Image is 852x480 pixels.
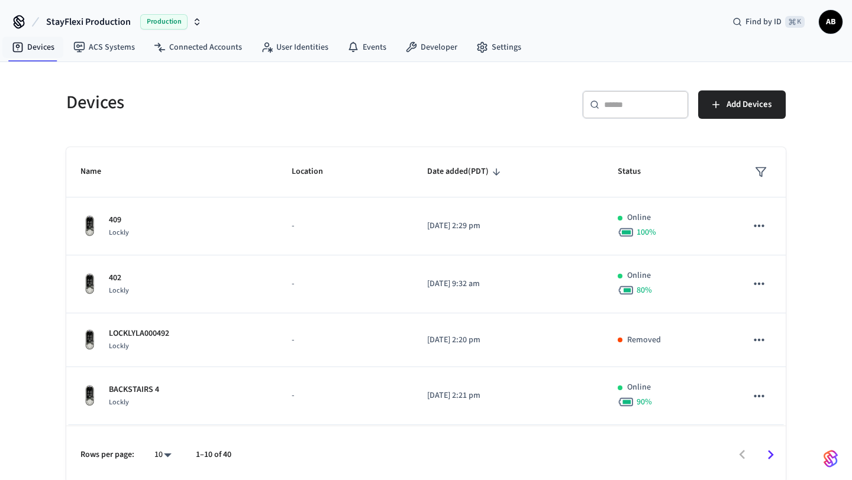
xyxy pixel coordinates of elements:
[46,15,131,29] span: StayFlexi Production
[785,16,805,28] span: ⌘ K
[109,228,129,238] span: Lockly
[80,215,99,237] img: Lockly Vision Lock, Front
[251,37,338,58] a: User Identities
[109,327,169,340] p: LOCKLYLA000492
[80,273,99,295] img: Lockly Vision Lock, Front
[820,11,841,33] span: AB
[627,334,661,346] p: Removed
[698,90,786,119] button: Add Devices
[80,329,99,351] img: Lockly Vision Lock, Front
[2,37,64,58] a: Devices
[80,384,99,407] img: Lockly Vision Lock, Front
[427,390,589,402] p: [DATE] 2:21 pm
[467,37,531,58] a: Settings
[196,449,231,461] p: 1–10 of 40
[745,16,782,28] span: Find by ID
[140,14,188,30] span: Production
[109,341,129,351] span: Lockly
[627,212,651,224] p: Online
[338,37,396,58] a: Events
[627,270,651,282] p: Online
[292,390,399,402] p: -
[819,10,843,34] button: AB
[618,163,656,181] span: Status
[109,272,129,284] p: 402
[109,286,129,296] span: Lockly
[427,220,589,232] p: [DATE] 2:29 pm
[727,97,772,112] span: Add Devices
[824,449,838,468] img: SeamLogoGradient.69752ec5.svg
[427,278,589,290] p: [DATE] 9:32 am
[66,90,419,115] h5: Devices
[292,163,338,181] span: Location
[109,384,159,396] p: BACKSTAIRS 4
[757,441,785,469] button: Go to next page
[149,446,177,463] div: 10
[396,37,467,58] a: Developer
[292,334,399,346] p: -
[80,449,134,461] p: Rows per page:
[80,163,117,181] span: Name
[627,381,651,394] p: Online
[427,334,589,346] p: [DATE] 2:20 pm
[637,284,652,296] span: 80 %
[109,397,129,407] span: Lockly
[427,163,504,181] span: Date added(PDT)
[292,278,399,290] p: -
[637,226,656,238] span: 100 %
[64,37,144,58] a: ACS Systems
[292,220,399,232] p: -
[637,396,652,408] span: 90 %
[109,214,129,226] p: 409
[144,37,251,58] a: Connected Accounts
[723,11,814,33] div: Find by ID⌘ K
